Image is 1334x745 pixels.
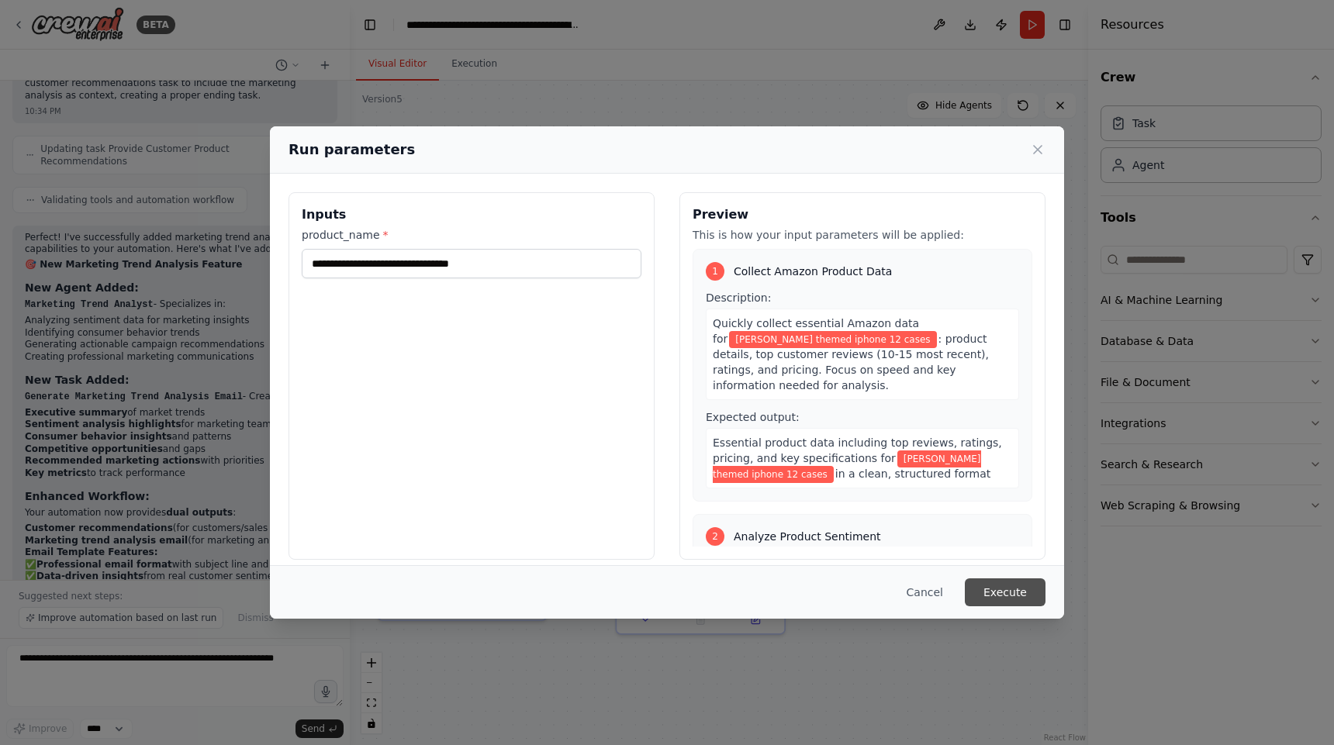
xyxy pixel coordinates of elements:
[302,205,641,224] h3: Inputs
[706,262,724,281] div: 1
[734,264,892,279] span: Collect Amazon Product Data
[894,578,956,606] button: Cancel
[713,317,919,345] span: Quickly collect essential Amazon data for
[693,227,1032,243] p: This is how your input parameters will be applied:
[706,527,724,546] div: 2
[693,205,1032,224] h3: Preview
[729,331,936,348] span: Variable: product_name
[965,578,1045,606] button: Execute
[835,467,990,480] span: in a clean, structured format
[706,291,771,304] span: Description:
[302,227,641,243] label: product_name
[289,139,415,160] h2: Run parameters
[734,529,881,544] span: Analyze Product Sentiment
[706,411,800,423] span: Expected output:
[713,436,1002,464] span: Essential product data including top reviews, ratings, pricing, and key specifications for
[713,450,981,483] span: Variable: product_name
